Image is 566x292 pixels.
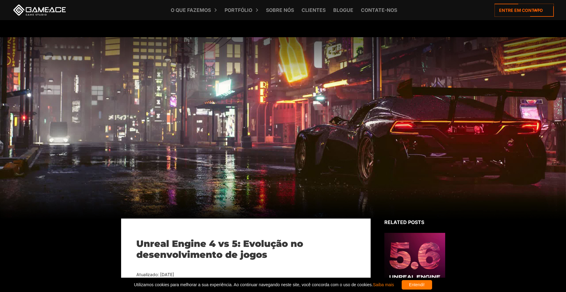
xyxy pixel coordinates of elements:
[136,272,174,277] font: Atualizado: [DATE]
[409,282,424,287] font: Entendi!
[384,233,445,289] img: Relacionado
[373,282,394,287] a: Saiba mais
[134,282,373,287] font: Utilizamos cookies para melhorar a sua experiência. Ao continuar navegando neste site, você conco...
[384,219,445,226] div: Related posts
[136,238,303,260] font: Unreal Engine 4 vs 5: Evolução no desenvolvimento de jogos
